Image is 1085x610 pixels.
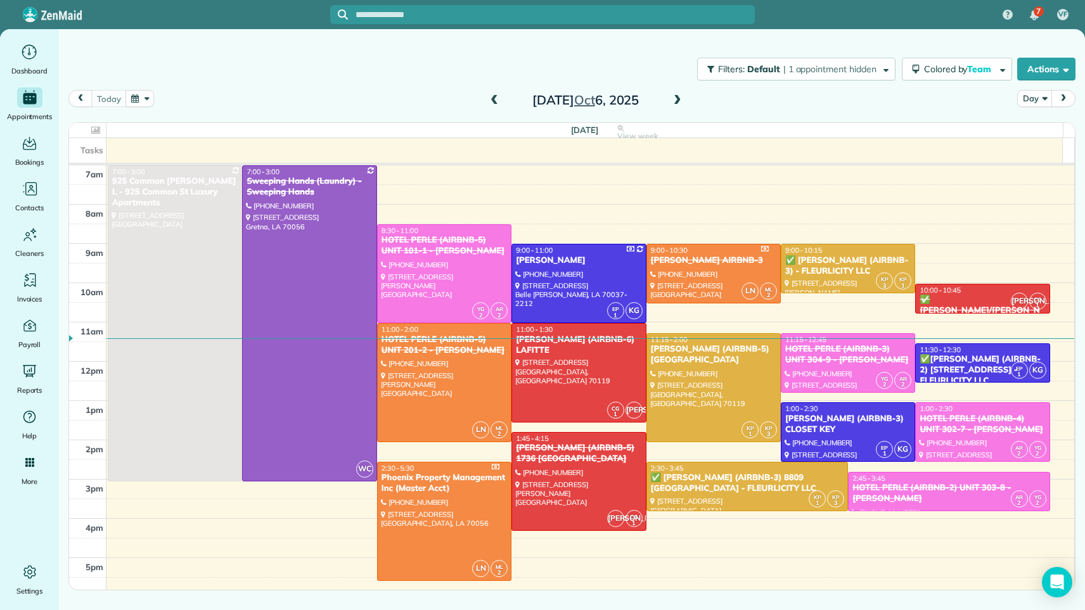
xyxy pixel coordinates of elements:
span: 11am [80,326,103,336]
span: 11:15 - 12:45 [785,335,826,344]
a: Cleaners [5,224,54,260]
a: Invoices [5,270,54,305]
div: ✅ [PERSON_NAME] (AIRBNB-3) 8809 [GEOGRAPHIC_DATA] - FLEURLICITY LLC [650,473,845,494]
a: Bookings [5,133,54,168]
button: Day [1017,90,1052,107]
span: 11:00 - 2:00 [382,325,418,334]
span: [PERSON_NAME] [607,510,624,527]
span: Bookings [15,156,44,168]
small: 2 [1011,497,1027,509]
div: 7 unread notifications [1021,1,1048,29]
span: 1:45 - 4:15 [516,434,549,443]
span: 2:30 - 3:45 [651,464,684,473]
span: Dashboard [11,65,48,77]
small: 2 [491,428,507,440]
div: ✅[PERSON_NAME] (AIRBNB-2) [STREET_ADDRESS] - FLEURLICITY LLC [919,354,1046,386]
small: 2 [895,379,911,391]
small: 2 [1030,448,1046,460]
span: 1:00 - 2:30 [920,404,953,413]
div: HOTEL PERLE (AIRBNB-5) UNIT 201-2 - [PERSON_NAME] [381,334,508,356]
span: 2pm [86,444,103,454]
span: Payroll [18,338,41,351]
div: HOTEL PERLE (AIRBNB-5) UNIT 101-1 - [PERSON_NAME] [381,235,508,257]
span: 2:45 - 3:45 [852,474,885,483]
a: Settings [5,562,54,597]
small: 2 [473,310,489,322]
span: AR [1015,444,1023,451]
a: Payroll [5,315,54,351]
small: 2 [761,289,776,302]
small: 2 [491,567,507,579]
span: [PERSON_NAME] [1011,293,1028,310]
small: 1 [1011,369,1027,381]
span: EP [881,444,888,451]
span: KP [832,493,840,500]
small: 3 [828,497,844,509]
small: 1 [895,280,911,292]
span: AR [1015,493,1023,500]
h2: [DATE] 6, 2025 [506,93,665,107]
span: EP [1016,365,1023,372]
span: Settings [16,585,43,597]
span: Default [747,63,781,75]
small: 1 [608,310,624,322]
span: VF [1058,10,1067,20]
small: 1 [876,448,892,460]
span: Tasks [80,145,103,155]
span: 10am [80,287,103,297]
span: 7:00 - 3:00 [247,167,279,176]
div: HOTEL PERLE (AIRBNB-3) UNIT 304-9 - [PERSON_NAME] [785,344,911,365]
span: Oct [574,92,595,108]
span: KG [1029,362,1046,379]
span: 7am [86,169,103,179]
span: CG [630,513,638,520]
span: LN [472,560,489,577]
span: AR [496,305,503,312]
span: Cleaners [15,247,44,260]
span: 8am [86,208,103,219]
span: 8:30 - 11:00 [382,226,418,235]
div: HOTEL PERLE (AIRBNB-2) UNIT 303-8 - [PERSON_NAME] [852,483,1046,504]
a: Reports [5,361,54,397]
small: 2 [1030,497,1046,509]
button: Focus search [330,10,348,20]
span: 10:00 - 10:45 [920,286,961,295]
span: YG [1034,493,1041,500]
span: 1pm [86,405,103,415]
div: ✅ [PERSON_NAME] (AIRBNB-3) - FLEURLICITY LLC [785,255,911,277]
span: LN [472,421,489,438]
div: [PERSON_NAME] AIRBNB-3 [650,255,777,266]
span: ML [496,424,503,431]
button: today [91,90,126,107]
small: 2 [1011,448,1027,460]
span: 9:00 - 11:00 [516,246,553,255]
span: YG [1034,444,1041,451]
a: Appointments [5,87,54,123]
span: Invoices [17,293,42,305]
span: 9am [86,248,103,258]
div: [PERSON_NAME] (AIRBNB-5) [GEOGRAPHIC_DATA] [650,344,777,365]
span: 7 [1036,6,1041,16]
span: CG [612,405,619,412]
div: [PERSON_NAME] [515,255,642,266]
span: WC [356,461,373,478]
span: [DATE] [571,125,598,135]
span: 9:00 - 10:30 [651,246,688,255]
span: 11:15 - 2:00 [651,335,688,344]
div: Phoenix Property Management Inc (Master Acct) [381,473,508,494]
div: [PERSON_NAME] (AIRBNB-6) LAFITTE [515,334,642,356]
span: 11:00 - 1:30 [516,325,553,334]
small: 1 [809,497,825,509]
span: 11:30 - 12:30 [920,345,961,354]
button: Filters: Default | 1 appointment hidden [697,58,895,80]
span: LN [742,283,759,300]
div: [STREET_ADDRESS][PERSON_NAME] [GEOGRAPHIC_DATA] [785,279,911,306]
span: 4pm [86,523,103,533]
span: YG [881,375,888,382]
span: [PERSON_NAME] [626,402,643,419]
small: 1 [742,428,758,440]
button: Colored byTeam [902,58,1012,80]
span: AR [899,375,907,382]
span: ML [765,286,773,293]
div: Sweeping Hands (Laundry) - Sweeping Hands [246,176,373,198]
